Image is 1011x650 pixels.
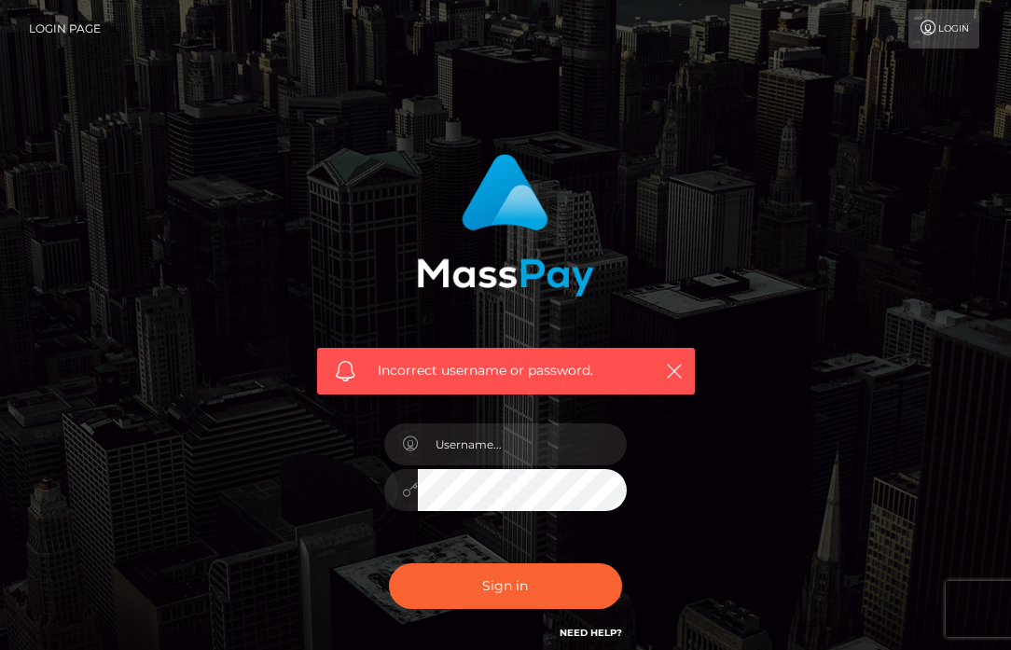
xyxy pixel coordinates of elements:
button: Sign in [389,563,622,609]
a: Login Page [29,9,101,48]
a: Need Help? [560,627,622,639]
span: Incorrect username or password. [378,361,644,380]
img: MassPay Login [417,154,594,297]
input: Username... [418,423,627,465]
a: Login [908,9,979,48]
